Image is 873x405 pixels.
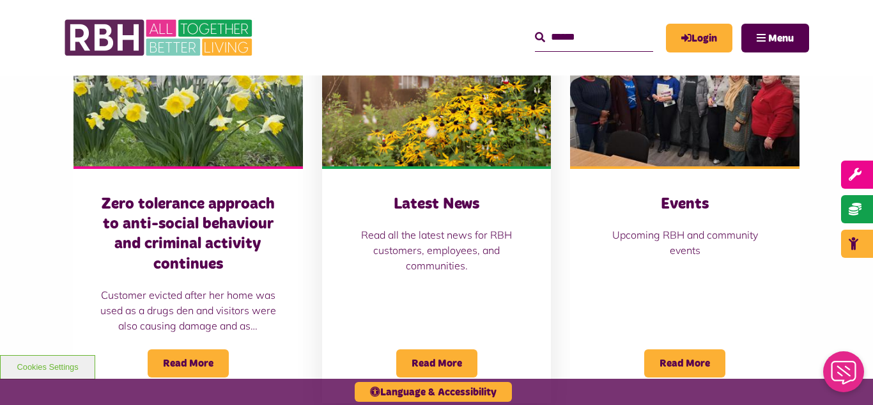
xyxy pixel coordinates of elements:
[73,23,303,166] img: Freehold
[815,347,873,405] iframe: Netcall Web Assistant for live chat
[64,13,256,63] img: RBH
[768,33,794,44] span: Menu
[348,227,526,273] p: Read all the latest news for RBH customers, employees, and communities.
[355,382,512,402] button: Language & Accessibility
[322,23,552,403] a: Latest News Read all the latest news for RBH customers, employees, and communities. Read More
[348,195,526,214] h3: Latest News
[596,227,774,258] p: Upcoming RBH and community events
[99,287,277,333] p: Customer evicted after her home was used as a drugs den and visitors were also causing damage and...
[148,349,229,377] span: Read More
[741,24,809,52] button: Navigation
[666,24,732,52] a: MyRBH
[644,349,725,377] span: Read More
[535,24,653,51] input: Search
[570,23,800,166] img: Group photo of customers and colleagues at Spotland Community Centre
[596,195,774,214] h3: Events
[570,23,800,403] a: Events Upcoming RBH and community events Read More
[99,195,277,274] h3: Zero tolerance approach to anti-social behaviour and criminal activity continues
[322,23,552,166] img: SAZ MEDIA RBH HOUSING4
[396,349,477,377] span: Read More
[73,23,303,403] a: Zero tolerance approach to anti-social behaviour and criminal activity continues Customer evicted...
